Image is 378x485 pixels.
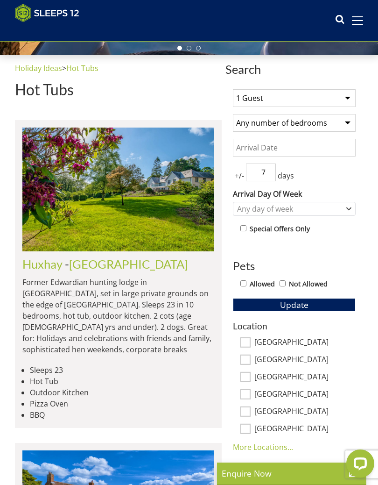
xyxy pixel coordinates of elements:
[62,63,66,73] span: >
[254,372,356,383] label: [GEOGRAPHIC_DATA]
[10,28,108,36] iframe: Customer reviews powered by Trustpilot
[22,277,214,355] p: Former Edwardian hunting lodge in [GEOGRAPHIC_DATA], set in large private grounds on the edge of ...
[30,398,214,409] li: Pizza Oven
[276,170,296,181] span: days
[222,467,362,479] p: Enquire Now
[30,409,214,421] li: BBQ
[235,204,344,214] div: Any day of week
[15,81,222,98] h1: Hot Tubs
[30,364,214,376] li: Sleeps 23
[233,260,356,272] h3: Pets
[22,257,63,271] a: Huxhay
[22,128,214,251] img: duxhams-somerset-holiday-accomodation-sleeps-12.original.jpg
[339,446,378,485] iframe: LiveChat chat widget
[233,139,356,157] input: Arrival Date
[69,257,188,271] a: [GEOGRAPHIC_DATA]
[254,424,356,435] label: [GEOGRAPHIC_DATA]
[254,338,356,348] label: [GEOGRAPHIC_DATA]
[233,442,293,452] a: More Locations...
[15,63,62,73] a: Holiday Ideas
[30,387,214,398] li: Outdoor Kitchen
[233,188,356,200] label: Arrival Day Of Week
[250,279,275,289] label: Allowed
[254,355,356,365] label: [GEOGRAPHIC_DATA]
[233,298,356,311] button: Update
[250,224,310,234] label: Special Offers Only
[289,279,328,289] label: Not Allowed
[66,63,98,73] a: Hot Tubs
[254,407,356,417] label: [GEOGRAPHIC_DATA]
[30,376,214,387] li: Hot Tub
[233,170,246,181] span: +/-
[280,299,308,310] span: Update
[65,257,188,271] span: -
[233,321,356,331] h3: Location
[254,390,356,400] label: [GEOGRAPHIC_DATA]
[233,202,356,216] div: Combobox
[225,63,363,76] span: Search
[15,4,79,22] img: Sleeps 12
